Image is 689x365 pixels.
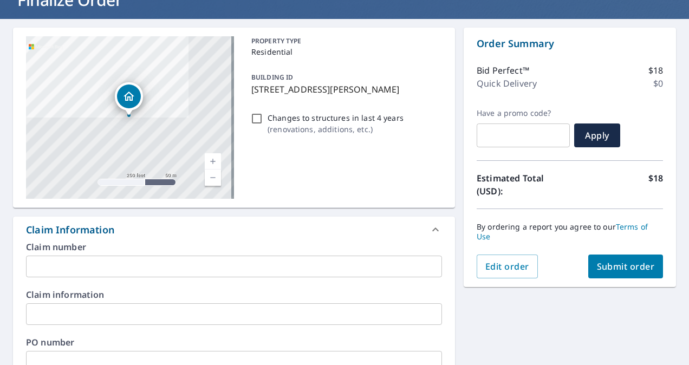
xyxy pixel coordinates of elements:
[574,123,620,147] button: Apply
[251,83,438,96] p: [STREET_ADDRESS][PERSON_NAME]
[268,112,404,123] p: Changes to structures in last 4 years
[251,36,438,46] p: PROPERTY TYPE
[477,221,648,242] a: Terms of Use
[653,77,663,90] p: $0
[477,108,570,118] label: Have a promo code?
[597,260,655,272] span: Submit order
[477,255,538,278] button: Edit order
[268,123,404,135] p: ( renovations, additions, etc. )
[583,129,612,141] span: Apply
[485,260,529,272] span: Edit order
[648,64,663,77] p: $18
[477,64,529,77] p: Bid Perfect™
[477,172,570,198] p: Estimated Total (USD):
[477,77,537,90] p: Quick Delivery
[26,290,442,299] label: Claim information
[588,255,664,278] button: Submit order
[477,36,663,51] p: Order Summary
[648,172,663,198] p: $18
[26,223,114,237] div: Claim Information
[477,222,663,242] p: By ordering a report you agree to our
[251,46,438,57] p: Residential
[13,217,455,243] div: Claim Information
[26,243,442,251] label: Claim number
[205,153,221,170] a: Current Level 17, Zoom In
[205,170,221,186] a: Current Level 17, Zoom Out
[251,73,293,82] p: BUILDING ID
[26,338,442,347] label: PO number
[115,82,143,116] div: Dropped pin, building 1, Residential property, 75 Michael Ave East Hartford, CT 06108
